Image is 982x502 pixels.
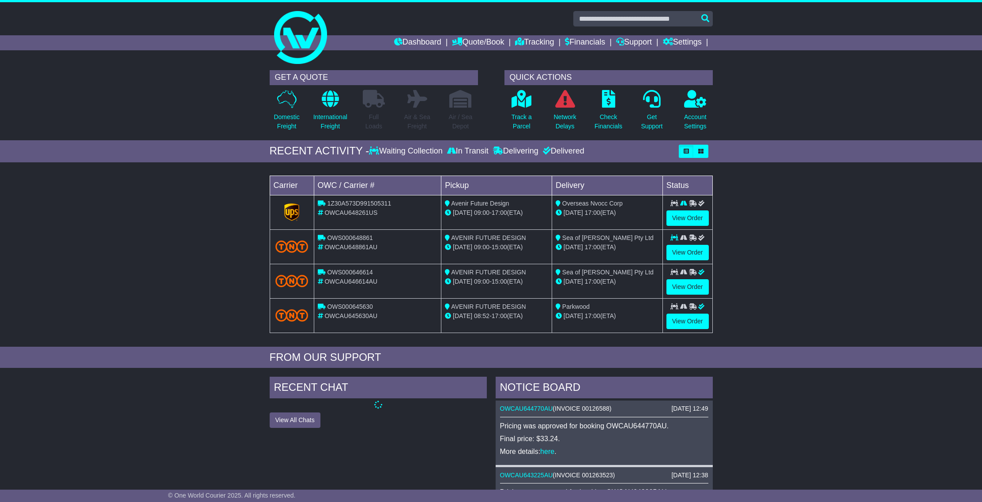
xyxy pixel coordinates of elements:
td: Pickup [441,176,552,195]
div: [DATE] 12:49 [671,405,708,412]
span: 17:00 [585,278,600,285]
span: INVOICE 00126588 [555,405,610,412]
a: View Order [666,279,709,295]
p: Network Delays [553,112,576,131]
div: (ETA) [556,208,659,217]
p: Full Loads [363,112,385,131]
a: NetworkDelays [553,90,576,136]
span: 17:00 [585,312,600,319]
a: OWCAU643225AU [500,472,553,479]
span: OWCAU648261US [324,209,377,216]
span: OWCAU645630AU [324,312,377,319]
a: Dashboard [394,35,441,50]
a: InternationalFreight [313,90,348,136]
img: TNT_Domestic.png [275,309,309,321]
div: Delivered [541,146,584,156]
span: [DATE] [564,209,583,216]
a: here [540,448,554,455]
span: Sea of [PERSON_NAME] Pty Ltd [562,269,654,276]
p: More details: . [500,447,708,456]
div: RECENT CHAT [270,377,487,401]
div: - (ETA) [445,208,548,217]
div: Waiting Collection [369,146,444,156]
span: [DATE] [453,244,472,251]
span: 17:00 [585,244,600,251]
span: 15:00 [492,278,507,285]
span: 09:00 [474,278,489,285]
td: Status [662,176,712,195]
a: GetSupport [640,90,663,136]
a: View Order [666,210,709,226]
a: Quote/Book [452,35,504,50]
p: International Freight [313,112,347,131]
div: GET A QUOTE [270,70,478,85]
img: TNT_Domestic.png [275,275,309,287]
span: OWS000645630 [327,303,373,310]
a: CheckFinancials [594,90,623,136]
p: Final price: $33.24. [500,435,708,443]
div: ( ) [500,472,708,479]
span: 09:00 [474,244,489,251]
span: OWS000648861 [327,234,373,241]
img: GetCarrierServiceLogo [284,203,299,221]
p: Track a Parcel [512,112,532,131]
span: INVOICE 001263523 [555,472,613,479]
div: Delivering [491,146,541,156]
p: Air & Sea Freight [404,112,430,131]
p: Pricing was approved for booking OWCAU644770AU. [500,422,708,430]
p: Air / Sea Depot [449,112,473,131]
div: ( ) [500,405,708,412]
a: Support [616,35,652,50]
div: - (ETA) [445,243,548,252]
div: - (ETA) [445,277,548,286]
button: View All Chats [270,412,320,428]
p: Check Financials [594,112,622,131]
p: Get Support [641,112,662,131]
span: OWCAU646614AU [324,278,377,285]
span: [DATE] [564,278,583,285]
span: 09:00 [474,209,489,216]
span: Overseas Nvocc Corp [562,200,623,207]
span: OWCAU648861AU [324,244,377,251]
div: (ETA) [556,311,659,321]
a: View Order [666,314,709,329]
p: Pricing was approved for booking OWCAU643225AU. [500,488,708,496]
a: AccountSettings [684,90,707,136]
a: Financials [565,35,605,50]
td: Delivery [552,176,662,195]
div: [DATE] 12:38 [671,472,708,479]
span: [DATE] [453,209,472,216]
p: Domestic Freight [274,112,299,131]
a: Track aParcel [511,90,532,136]
span: [DATE] [564,244,583,251]
span: AVENIR FUTURE DESIGN [451,269,526,276]
span: 15:00 [492,244,507,251]
p: Account Settings [684,112,707,131]
span: [DATE] [564,312,583,319]
span: Avenir Future Design [451,200,509,207]
span: [DATE] [453,278,472,285]
span: 1Z30A573D991505311 [327,200,391,207]
span: Sea of [PERSON_NAME] Pty Ltd [562,234,654,241]
span: 08:52 [474,312,489,319]
td: OWC / Carrier # [314,176,441,195]
div: QUICK ACTIONS [504,70,713,85]
a: Tracking [515,35,554,50]
span: AVENIR FUTURE DESIGN [451,234,526,241]
span: 17:00 [492,209,507,216]
span: OWS000646614 [327,269,373,276]
div: FROM OUR SUPPORT [270,351,713,364]
span: 17:00 [585,209,600,216]
img: TNT_Domestic.png [275,240,309,252]
div: (ETA) [556,277,659,286]
span: AVENIR FUTURE DESIGN [451,303,526,310]
a: DomesticFreight [273,90,300,136]
div: - (ETA) [445,311,548,321]
td: Carrier [270,176,314,195]
a: Settings [663,35,702,50]
div: In Transit [445,146,491,156]
span: Parkwood [562,303,590,310]
span: 17:00 [492,312,507,319]
span: [DATE] [453,312,472,319]
div: (ETA) [556,243,659,252]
